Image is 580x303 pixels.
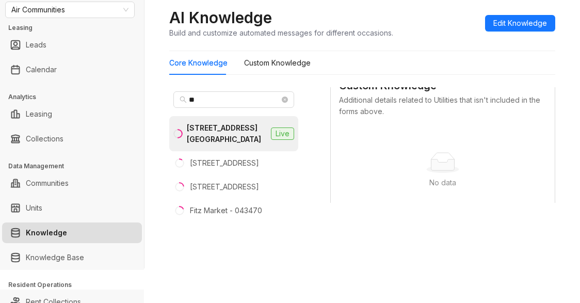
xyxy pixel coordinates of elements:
a: Communities [26,173,69,194]
div: No data [351,177,534,188]
h3: Leasing [8,23,144,33]
li: Calendar [2,59,142,80]
div: Additional details related to Utilities that isn't included in the forms above. [339,94,546,117]
div: Fitz Market - 043470 [190,205,262,216]
a: Leads [26,35,46,55]
a: Leasing [26,104,52,124]
a: Knowledge [26,222,67,243]
h3: Analytics [8,92,144,102]
h3: Data Management [8,162,144,171]
a: Knowledge Base [26,247,84,268]
a: Calendar [26,59,57,80]
span: close-circle [282,97,288,103]
a: Collections [26,129,63,149]
div: Core Knowledge [169,57,228,69]
div: Custom Knowledge [244,57,311,69]
li: Knowledge Base [2,247,142,268]
span: Air Communities [11,2,128,18]
li: Leasing [2,104,142,124]
li: Knowledge [2,222,142,243]
span: Edit Knowledge [493,18,547,29]
a: Units [26,198,42,218]
span: Live [271,127,294,140]
li: Leads [2,35,142,55]
div: [STREET_ADDRESS] [190,181,259,193]
li: Units [2,198,142,218]
div: [STREET_ADDRESS] [190,157,259,169]
div: Build and customize automated messages for different occasions. [169,27,393,38]
li: Communities [2,173,142,194]
span: search [180,96,187,103]
button: Edit Knowledge [485,15,555,31]
h3: Resident Operations [8,280,144,290]
div: [STREET_ADDRESS][GEOGRAPHIC_DATA] [187,122,267,145]
h2: AI Knowledge [169,8,272,27]
li: Collections [2,129,142,149]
